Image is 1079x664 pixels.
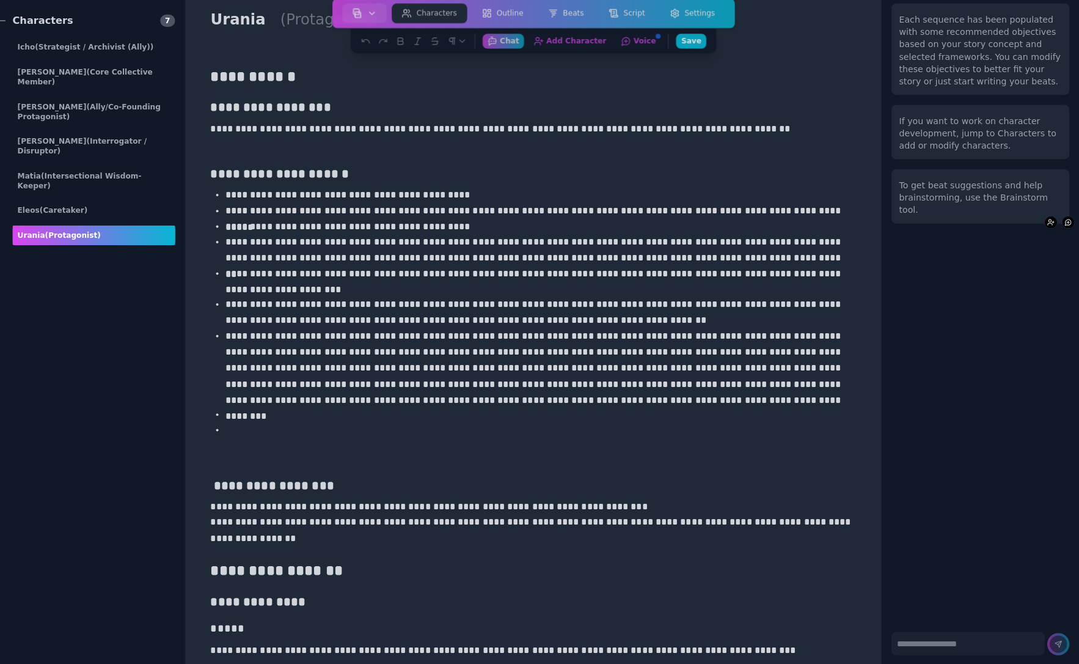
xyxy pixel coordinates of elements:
[662,7,731,32] a: Settings
[476,7,541,32] a: Outline
[51,210,98,219] span: (Caretaker)
[24,229,185,249] div: Urania
[24,43,185,63] div: Icho
[24,171,185,200] div: Matia
[10,20,84,34] div: Characters
[29,176,152,194] span: (Intersectional Wisdom-Keeper)
[360,15,370,24] img: storyboard
[621,40,665,54] button: Voice
[901,183,1062,220] div: To get beat suggestions and help brainstorming, use the Brainstorm tool.
[400,10,474,29] button: Characters
[1045,220,1057,232] button: Add Character
[46,49,164,57] span: (Strategist / Archivist (Ally))
[24,102,185,131] div: [PERSON_NAME]
[681,40,711,54] button: Save
[215,14,279,37] h1: Urania
[478,10,539,29] button: Outline
[1062,220,1074,232] button: Voice
[544,10,599,29] button: Beats
[24,205,185,224] div: Eleos
[901,20,1062,93] div: Each sequence has been populated with some recommended objectives based on your story concept and...
[170,21,185,33] span: 7
[29,108,171,126] span: (Ally/Co-Founding Protagonist)
[284,13,389,38] h2: (protagonist)
[24,68,185,97] div: [PERSON_NAME]
[535,40,616,54] button: Add Character
[57,235,112,243] span: (protagonist)
[541,7,601,32] a: Beats
[397,7,477,32] a: Characters
[901,120,1062,157] div: If you want to work on character development, jump to Characters to add or modify characters.
[664,10,728,29] button: Settings
[489,40,530,54] button: Chat
[24,136,185,166] div: [PERSON_NAME]
[601,7,662,32] a: Script
[604,10,659,29] button: Script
